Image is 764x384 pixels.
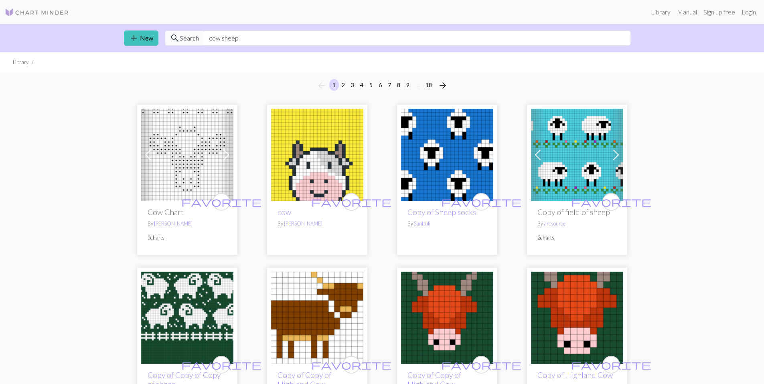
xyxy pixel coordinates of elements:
a: Login [738,4,759,20]
a: field of sheep [531,150,623,158]
button: favourite [472,193,490,211]
button: Next [435,79,451,92]
p: By [148,220,227,228]
p: 2 charts [148,234,227,242]
img: field of sheep [531,109,623,201]
span: add [129,33,139,44]
nav: Page navigation [314,79,451,92]
a: Copy of Highland Cow [537,370,613,380]
i: favourite [181,357,261,373]
a: [PERSON_NAME] [154,220,193,227]
i: favourite [311,357,391,373]
a: New [124,30,158,46]
img: Highland Cow [271,272,363,364]
span: favorite [311,195,391,208]
span: favorite [441,358,521,371]
h2: Cow Chart [148,207,227,217]
button: favourite [342,356,360,374]
button: 1 [329,79,339,91]
span: favorite [181,358,261,371]
button: 6 [375,79,385,91]
i: favourite [181,194,261,210]
a: [PERSON_NAME] [284,220,322,227]
a: sheep [141,313,233,321]
a: Sheep socks [401,150,493,158]
button: 2 [338,79,348,91]
button: 8 [394,79,403,91]
i: favourite [311,194,391,210]
span: favorite [571,358,651,371]
p: By [537,220,617,228]
button: favourite [602,193,620,211]
button: 18 [422,79,435,91]
button: favourite [342,193,360,211]
h2: Copy of field of sheep [537,207,617,217]
button: favourite [213,193,230,211]
p: By [407,220,487,228]
button: 4 [357,79,367,91]
a: Santtuli [414,220,430,227]
a: Highland Cow [271,313,363,321]
img: Highland Cow [531,272,623,364]
button: 3 [348,79,357,91]
span: favorite [311,358,391,371]
p: By [278,220,357,228]
a: Cow Chart [141,150,233,158]
i: favourite [571,194,651,210]
span: favorite [571,195,651,208]
img: sheep [141,272,233,364]
li: Library [13,59,28,66]
a: cow [271,150,363,158]
i: favourite [441,357,521,373]
button: 5 [366,79,376,91]
span: favorite [441,195,521,208]
a: Sign up free [700,4,738,20]
a: Manual [674,4,700,20]
a: arcsource [544,220,565,227]
img: Cow Chart [141,109,233,201]
img: Highland Cow [401,272,493,364]
i: favourite [571,357,651,373]
button: 7 [385,79,394,91]
button: favourite [213,356,230,374]
img: cow [271,109,363,201]
i: favourite [441,194,521,210]
img: Logo [5,8,69,17]
a: Highland Cow [531,313,623,321]
img: Sheep socks [401,109,493,201]
p: 2 charts [537,234,617,242]
button: 9 [403,79,413,91]
span: Search [180,33,199,43]
span: favorite [181,195,261,208]
a: cow [278,207,291,217]
a: Library [648,4,674,20]
span: search [170,33,180,44]
a: Highland Cow [401,313,493,321]
span: arrow_forward [438,80,448,91]
i: Next [438,81,448,90]
button: favourite [472,356,490,374]
button: favourite [602,356,620,374]
a: Copy of Sheep socks [407,207,476,217]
